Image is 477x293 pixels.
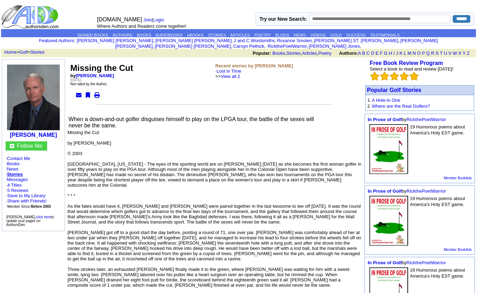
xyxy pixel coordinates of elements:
a: In Prose of Golf [368,188,402,194]
a: [PERSON_NAME] [76,73,114,78]
a: [PERSON_NAME] [PERSON_NAME] [155,44,231,49]
a: Free Book Review Program [370,60,443,66]
font: [PERSON_NAME], to update your pages on AuthorsDen. [6,215,54,227]
font: i [233,39,234,43]
font: Where Authors and Readers come together! [97,24,186,29]
a: Home [4,49,17,55]
a: C [366,51,369,56]
font: , , , , , , , , , , [77,38,438,49]
font: i [232,45,233,48]
a: S [436,51,439,56]
font: Follow Me [17,143,43,149]
a: Featured Authors [39,38,74,43]
img: bigemptystars.png [410,72,419,81]
a: Popular Golf Stories [367,87,421,93]
a: G [384,51,387,56]
font: [DATE] [70,78,81,82]
font: i [265,45,266,48]
a: A Hole-in One [372,98,400,103]
font: Not rated by the Author. [70,82,107,86]
img: bigemptystars.png [400,72,409,81]
font: i [154,39,155,43]
b: by [70,73,114,78]
font: · · · [6,193,47,209]
font: 19 Humorous poems about America's Holy EST game. [410,196,465,207]
a: RickthePoetWarrior [407,117,446,122]
a: Join [143,17,152,22]
a: NEWS [294,33,306,37]
a: TESTIMONIALS [370,33,400,37]
a: RickthePoetWarrior [407,188,446,194]
a: AUTHORS [112,33,132,37]
a: In Prose of Golf [368,117,402,122]
a: Golf [19,49,28,55]
font: · [6,177,28,182]
font: · >> [215,68,241,79]
font: | [143,17,167,22]
a: Save to My Library [7,193,45,198]
a: GOLD [330,33,342,37]
a: Caroyn Pethick [233,44,264,49]
a: R [431,51,434,56]
a: Stories [286,51,301,56]
a: Share with Friends! [7,198,47,204]
a: Y [463,51,465,56]
a: H [389,51,392,56]
font: When a down-and-out golfer disguises himself to play on the LPGA tour, the battle of the sexes wi... [69,116,314,128]
a: VIDEOS [310,33,325,37]
a: Poetry [318,51,331,56]
a: O [417,51,421,56]
font: · · · · [6,156,61,209]
a: [PERSON_NAME] ST. [PERSON_NAME] [314,38,398,43]
font: by [368,117,446,122]
a: J [396,51,398,56]
a: [PERSON_NAME] Jones [309,44,360,49]
b: Recent stories by [PERSON_NAME] [215,63,293,68]
a: [PERSON_NAME] [PERSON_NAME] [115,38,438,49]
a: N [413,51,416,56]
a: STORIES [208,33,226,37]
a: Member BookAds [444,176,472,180]
a: D [371,51,374,56]
a: U [444,51,447,56]
a: click here [36,215,51,219]
font: Missing the Cut [70,63,133,73]
a: Books [7,161,20,166]
a: POETRY [254,33,271,37]
a: M [407,51,411,56]
font: , , , [253,51,476,56]
a: [PERSON_NAME] [PERSON_NAME] [77,38,153,43]
a: SIGNED BOOKS [77,33,108,37]
a: Articles [302,51,317,56]
a: I [393,51,395,56]
a: Member BookAds [444,248,472,252]
a: B [362,51,365,56]
img: bigemptystars.png [370,72,379,81]
a: W [453,51,457,56]
font: : [39,38,75,43]
a: Z [467,51,470,56]
a: Contact Me [7,156,30,161]
a: A [358,51,361,56]
a: BLOGS [275,33,289,37]
img: gc.jpg [10,144,14,148]
a: F [380,51,383,56]
font: 19 Humorous poems about America's Holy EST game. [410,124,465,135]
font: [DOMAIN_NAME] [97,16,142,22]
a: RickthePoetWarrior [407,260,446,265]
a: L [404,51,406,56]
font: 19 Humorous poems about America's Holy EST game. [410,267,465,279]
a: K [400,51,403,56]
a: SUCCESS [346,33,366,37]
a: [PERSON_NAME] [10,132,57,138]
font: · · [6,182,51,209]
b: Before 2003 [31,205,51,208]
a: View all 2 [221,74,240,79]
label: Try our New Search: [259,16,307,22]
